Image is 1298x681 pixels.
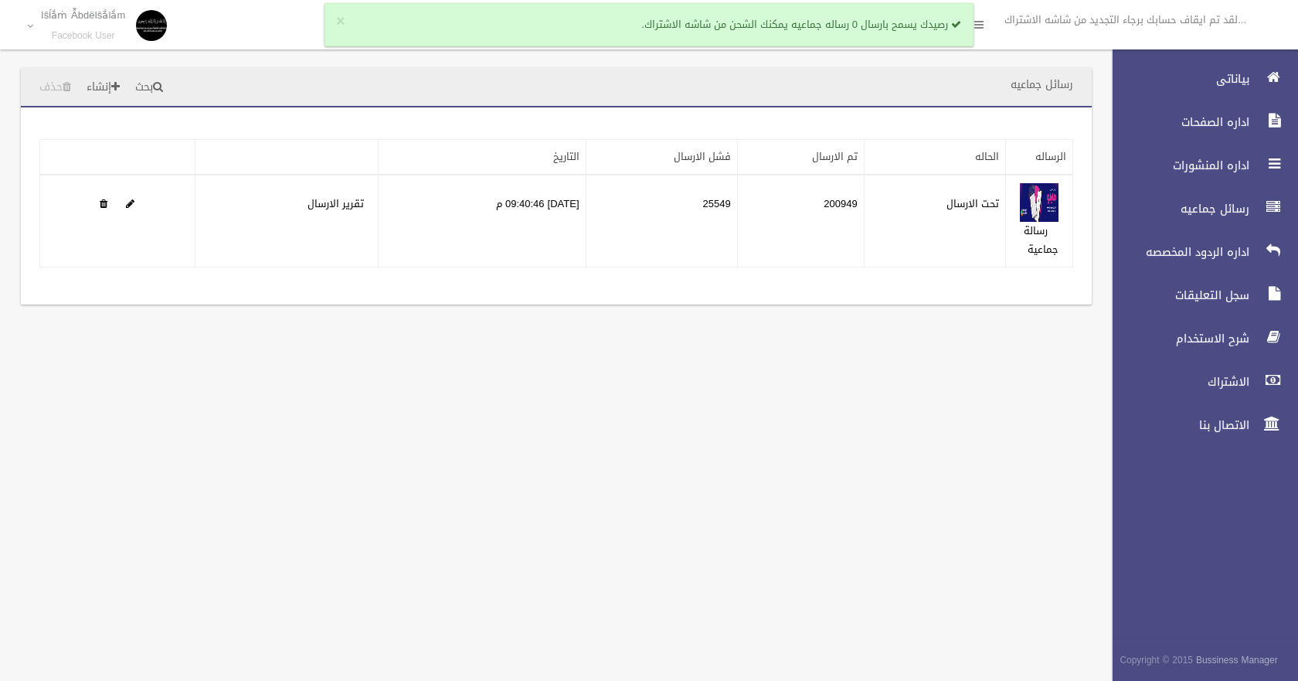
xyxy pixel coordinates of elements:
td: 200949 [737,175,864,267]
a: تم الارسال [812,147,858,166]
a: اداره المنشورات [1099,148,1298,182]
td: [DATE] 09:40:46 م [378,175,586,267]
button: × [336,14,345,29]
span: رسائل جماعيه [1099,201,1254,216]
img: 638956228018008686.png [1020,183,1058,222]
a: Edit [1020,194,1058,213]
a: شرح الاستخدام [1099,322,1298,356]
header: رسائل جماعيه [992,70,1092,100]
small: Facebook User [41,30,125,42]
a: فشل الارسال [674,147,731,166]
a: بياناتى [1099,62,1298,96]
strong: Bussiness Manager [1196,652,1278,669]
span: اداره الصفحات [1099,114,1254,130]
div: رصيدك يسمح بارسال 0 رساله جماعيه يمكنك الشحن من شاشه الاشتراك. [324,3,973,46]
span: الاشتراك [1099,374,1254,390]
span: اداره الردود المخصصه [1099,244,1254,260]
label: تحت الارسال [946,195,999,213]
a: الاشتراك [1099,365,1298,399]
th: الرساله [1006,140,1073,175]
a: إنشاء [80,73,126,102]
a: الاتصال بنا [1099,408,1298,442]
a: التاريخ [553,147,579,166]
a: اداره الردود المخصصه [1099,235,1298,269]
th: الحاله [864,140,1005,175]
a: رسائل جماعيه [1099,192,1298,226]
a: اداره الصفحات [1099,105,1298,139]
p: Iŝĺắṁ Ẫbdëlŝắlắm [41,9,125,21]
span: سجل التعليقات [1099,288,1254,303]
a: Edit [126,194,134,213]
span: Copyright © 2015 [1120,652,1193,669]
span: بياناتى [1099,71,1254,87]
a: سجل التعليقات [1099,278,1298,312]
td: 25549 [586,175,737,267]
a: بحث [129,73,169,102]
a: رسالة جماعية [1024,221,1059,259]
span: شرح الاستخدام [1099,331,1254,346]
span: اداره المنشورات [1099,158,1254,173]
span: الاتصال بنا [1099,417,1254,433]
a: تقرير الارسال [308,194,364,213]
